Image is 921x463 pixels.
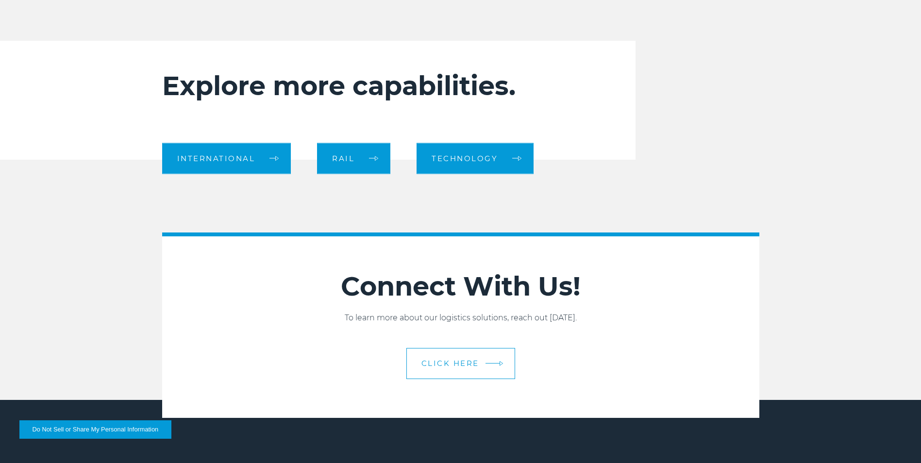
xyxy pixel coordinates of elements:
[421,360,479,367] span: CLICK HERE
[162,143,291,174] a: International arrow arrow
[406,348,515,379] a: CLICK HERE arrow arrow
[177,155,255,162] span: International
[432,155,498,162] span: Technology
[332,155,354,162] span: Rail
[417,143,534,174] a: Technology arrow arrow
[162,70,577,102] h2: Explore more capabilities.
[317,143,390,174] a: Rail arrow arrow
[499,361,503,366] img: arrow
[162,270,759,302] h2: Connect With Us!
[19,420,171,439] button: Do Not Sell or Share My Personal Information
[162,312,759,324] p: To learn more about our logistics solutions, reach out [DATE].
